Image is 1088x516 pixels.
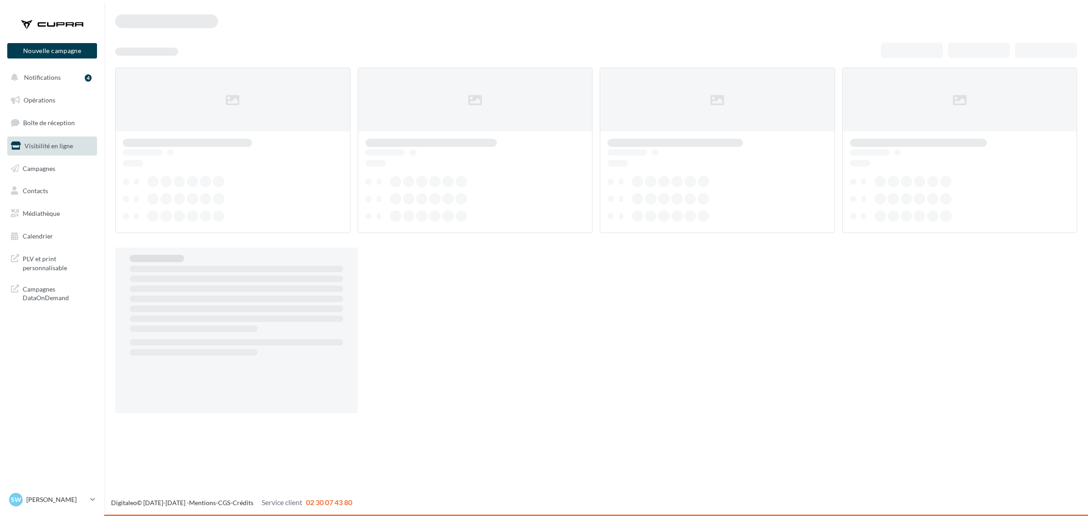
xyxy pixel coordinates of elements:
[23,232,53,240] span: Calendrier
[5,279,99,306] a: Campagnes DataOnDemand
[23,187,48,195] span: Contacts
[111,499,137,506] a: Digitaleo
[23,119,75,127] span: Boîte de réception
[5,159,99,178] a: Campagnes
[5,68,95,87] button: Notifications 4
[23,209,60,217] span: Médiathèque
[189,499,216,506] a: Mentions
[306,498,352,506] span: 02 30 07 43 80
[5,91,99,110] a: Opérations
[5,249,99,276] a: PLV et print personnalisable
[24,96,55,104] span: Opérations
[5,204,99,223] a: Médiathèque
[111,499,352,506] span: © [DATE]-[DATE] - - -
[85,74,92,82] div: 4
[23,283,93,302] span: Campagnes DataOnDemand
[24,73,61,81] span: Notifications
[23,253,93,272] span: PLV et print personnalisable
[7,491,97,508] a: SW [PERSON_NAME]
[218,499,230,506] a: CGS
[5,113,99,132] a: Boîte de réception
[5,136,99,156] a: Visibilité en ligne
[23,164,55,172] span: Campagnes
[11,495,21,504] span: SW
[26,495,87,504] p: [PERSON_NAME]
[24,142,73,150] span: Visibilité en ligne
[7,43,97,58] button: Nouvelle campagne
[5,227,99,246] a: Calendrier
[233,499,253,506] a: Crédits
[262,498,302,506] span: Service client
[5,181,99,200] a: Contacts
